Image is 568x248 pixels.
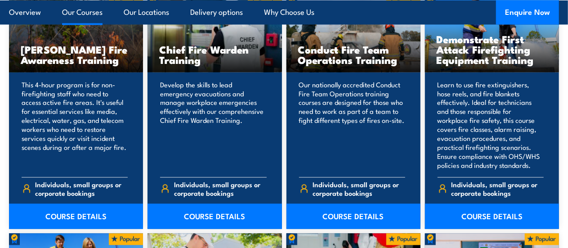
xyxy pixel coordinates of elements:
[437,34,547,65] h3: Demonstrate First Attack Firefighting Equipment Training
[159,44,270,65] h3: Chief Fire Warden Training
[286,204,420,229] a: COURSE DETAILS
[425,204,559,229] a: COURSE DETAILS
[313,180,405,198] span: Individuals, small groups or corporate bookings
[174,180,267,198] span: Individuals, small groups or corporate bookings
[160,80,266,170] p: Develop the skills to lead emergency evacuations and manage workplace emergencies effectively wit...
[298,44,409,65] h3: Conduct Fire Team Operations Training
[9,204,143,229] a: COURSE DETAILS
[438,80,544,170] p: Learn to use fire extinguishers, hose reels, and fire blankets effectively. Ideal for technicians...
[22,80,128,170] p: This 4-hour program is for non-firefighting staff who need to access active fire areas. It's usef...
[21,44,131,65] h3: [PERSON_NAME] Fire Awareness Training
[451,180,544,198] span: Individuals, small groups or corporate bookings
[299,80,405,170] p: Our nationally accredited Conduct Fire Team Operations training courses are designed for those wh...
[36,180,128,198] span: Individuals, small groups or corporate bookings
[148,204,282,229] a: COURSE DETAILS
